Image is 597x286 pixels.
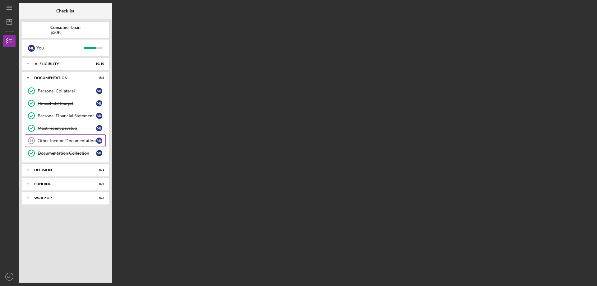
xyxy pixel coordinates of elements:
div: M L [96,88,102,94]
div: Funding [34,182,89,186]
div: Eligiblity [39,62,89,66]
b: Checklist [56,8,74,13]
text: ML [7,275,12,279]
div: $30K [50,30,81,35]
div: Most recent paystub [38,126,96,131]
button: ML [3,270,16,283]
div: Other Income Documentation [38,138,96,143]
div: You [36,43,84,53]
div: 0 / 2 [93,196,104,200]
div: M L [96,100,102,106]
a: Documentation CollectionML [25,147,106,159]
div: Personal Financial Statement [38,113,96,118]
div: Personal Collateral [38,88,96,93]
tspan: 14 [29,139,33,143]
div: Documentation Collection [38,151,96,156]
div: Documentation [34,76,89,80]
div: 10 / 10 [93,62,104,66]
div: 5 / 6 [93,76,104,80]
b: Consumer Loan [50,25,81,30]
div: M L [96,150,102,156]
a: 14Other Income DocumentationML [25,134,106,147]
div: Wrap up [34,196,89,200]
div: M L [28,45,35,52]
div: Decision [34,168,89,172]
a: Most recent paystubML [25,122,106,134]
div: M L [96,113,102,119]
div: M L [96,125,102,131]
a: Personal CollateralML [25,85,106,97]
div: M L [96,138,102,144]
div: Household Budget [38,101,96,106]
div: 0 / 1 [93,168,104,172]
a: Personal Financial StatementML [25,110,106,122]
div: 0 / 4 [93,182,104,186]
a: Household BudgetML [25,97,106,110]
